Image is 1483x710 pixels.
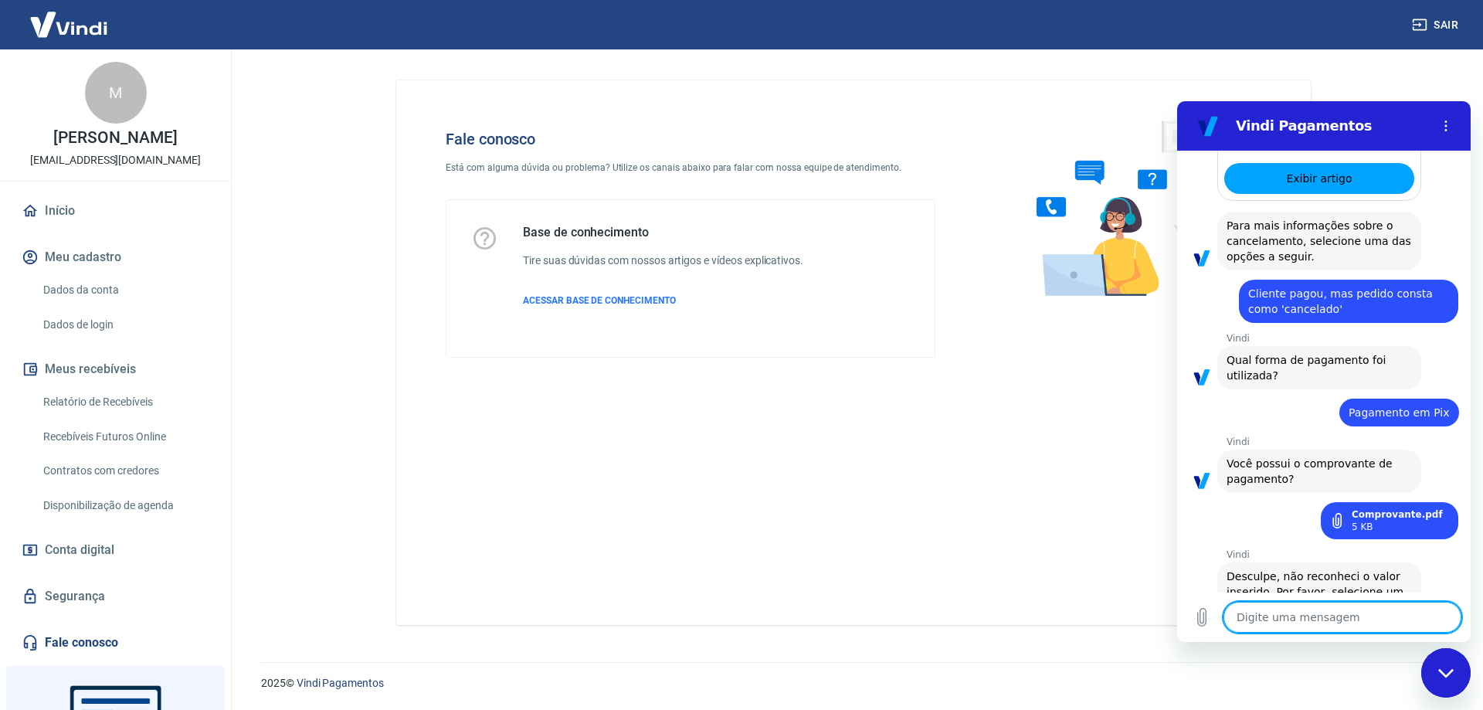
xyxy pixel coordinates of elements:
img: Vindi [19,1,119,48]
a: Dados de login [37,309,212,341]
a: Vindi Pagamentos [297,677,384,689]
p: 2025 © [261,675,1446,691]
iframe: Janela de mensagens [1177,101,1471,642]
p: [EMAIL_ADDRESS][DOMAIN_NAME] [30,152,201,168]
a: Segurança [19,579,212,613]
button: Meu cadastro [19,240,212,274]
span: ACESSAR BASE DE CONHECIMENTO [523,295,676,306]
iframe: Botão para abrir a janela de mensagens, conversa em andamento [1421,648,1471,698]
a: Fale conosco [19,626,212,660]
p: [PERSON_NAME] [53,130,177,146]
p: Está com alguma dúvida ou problema? Utilize os canais abaixo para falar com nossa equipe de atend... [446,161,935,175]
a: Contratos com credores [37,455,212,487]
a: Dados da conta [37,274,212,306]
button: Meus recebíveis [19,352,212,386]
div: M [85,62,147,124]
a: ACESSAR BASE DE CONHECIMENTO [523,294,803,307]
img: Fale conosco [1006,105,1240,311]
a: Início [19,194,212,228]
a: Disponibilização de agenda [37,490,212,521]
a: Recebíveis Futuros Online [37,421,212,453]
button: Sair [1409,11,1464,39]
h6: Tire suas dúvidas com nossos artigos e vídeos explicativos. [523,253,803,269]
span: Conta digital [45,539,114,561]
a: Relatório de Recebíveis [37,386,212,418]
a: Conta digital [19,533,212,567]
h4: Fale conosco [446,130,935,148]
h5: Base de conhecimento [523,225,803,240]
